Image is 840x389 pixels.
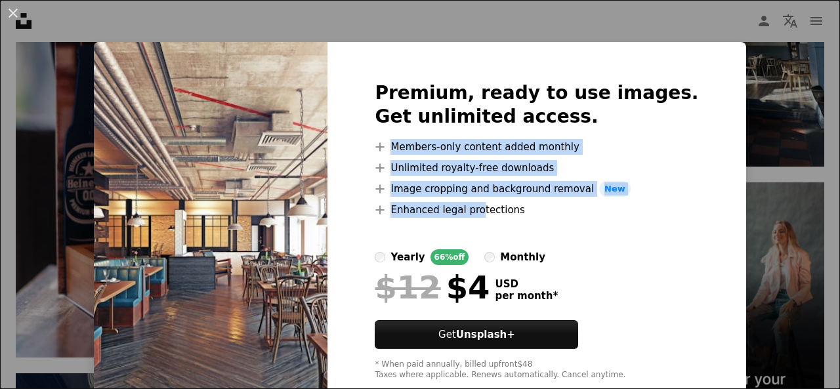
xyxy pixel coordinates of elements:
input: yearly66%off [375,252,385,262]
input: monthly [484,252,495,262]
div: $4 [375,270,490,304]
span: New [599,181,631,197]
span: per month * [495,290,558,302]
div: yearly [390,249,425,265]
span: USD [495,278,558,290]
div: 66% off [430,249,469,265]
span: $12 [375,270,440,304]
li: Image cropping and background removal [375,181,698,197]
div: * When paid annually, billed upfront $48 Taxes where applicable. Renews automatically. Cancel any... [375,359,698,380]
button: GetUnsplash+ [375,320,578,349]
div: monthly [500,249,545,265]
h2: Premium, ready to use images. Get unlimited access. [375,81,698,129]
strong: Unsplash+ [456,329,515,340]
li: Members-only content added monthly [375,139,698,155]
li: Unlimited royalty-free downloads [375,160,698,176]
li: Enhanced legal protections [375,202,698,218]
